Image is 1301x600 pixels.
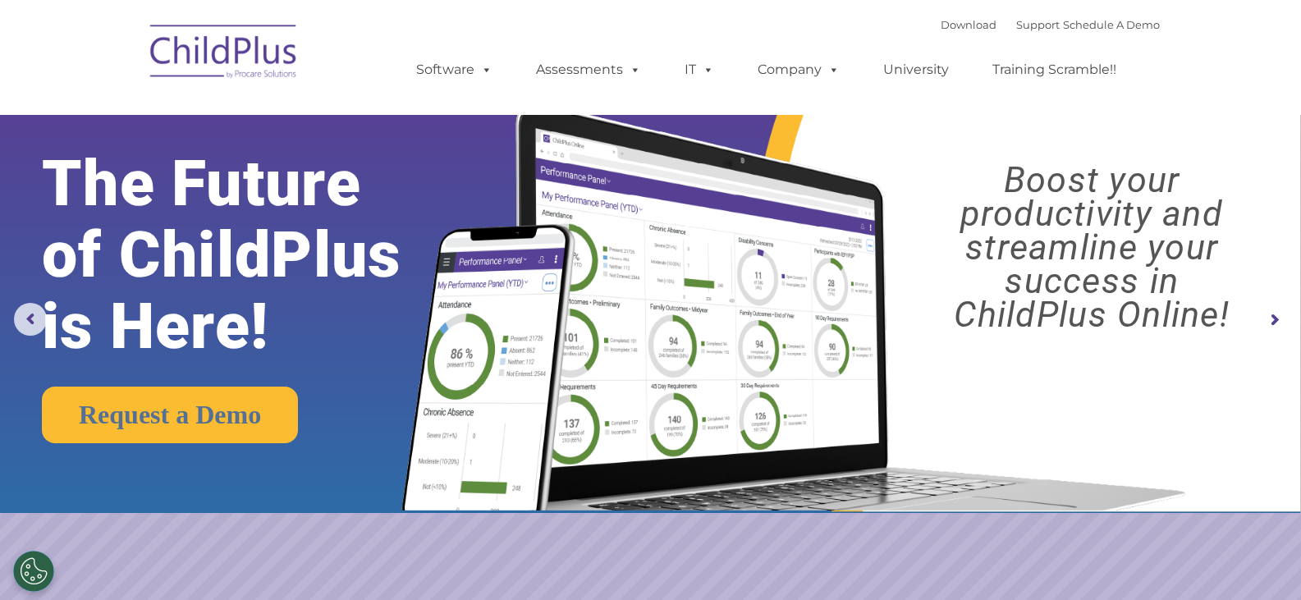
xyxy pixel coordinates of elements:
[13,551,54,592] button: Cookies Settings
[520,53,657,86] a: Assessments
[42,149,457,363] rs-layer: The Future of ChildPlus is Here!
[941,18,996,31] a: Download
[1016,18,1060,31] a: Support
[899,163,1285,332] rs-layer: Boost your productivity and streamline your success in ChildPlus Online!
[42,387,298,443] a: Request a Demo
[228,176,298,188] span: Phone number
[1063,18,1160,31] a: Schedule A Demo
[228,108,278,121] span: Last name
[741,53,856,86] a: Company
[976,53,1133,86] a: Training Scramble!!
[668,53,731,86] a: IT
[400,53,509,86] a: Software
[941,18,1160,31] font: |
[142,13,306,95] img: ChildPlus by Procare Solutions
[867,53,965,86] a: University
